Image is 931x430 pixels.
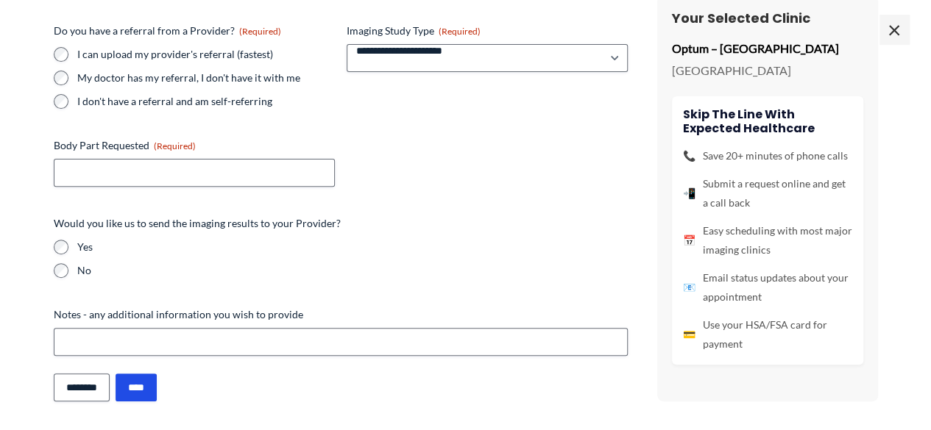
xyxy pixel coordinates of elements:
[683,278,695,297] span: 📧
[54,216,341,231] legend: Would you like us to send the imaging results to your Provider?
[77,263,628,278] label: No
[683,221,852,259] li: Easy scheduling with most major imaging clinics
[77,240,628,254] label: Yes
[77,71,335,85] label: My doctor has my referral, I don't have it with me
[54,24,281,38] legend: Do you have a referral from a Provider?
[683,268,852,307] li: Email status updates about your appointment
[672,60,863,82] p: [GEOGRAPHIC_DATA]
[154,140,196,151] span: (Required)
[879,15,909,44] span: ×
[683,146,695,165] span: 📞
[683,315,852,354] li: Use your HSA/FSA card for payment
[239,26,281,37] span: (Required)
[683,184,695,203] span: 📲
[672,37,863,60] p: Optum – [GEOGRAPHIC_DATA]
[683,174,852,212] li: Submit a request online and get a call back
[77,94,335,109] label: I don't have a referral and am self-referring
[683,231,695,250] span: 📅
[683,325,695,344] span: 💳
[683,107,852,135] h4: Skip the line with Expected Healthcare
[683,146,852,165] li: Save 20+ minutes of phone calls
[347,24,628,38] label: Imaging Study Type
[54,307,628,322] label: Notes - any additional information you wish to provide
[54,138,335,153] label: Body Part Requested
[439,26,481,37] span: (Required)
[77,47,335,62] label: I can upload my provider's referral (fastest)
[672,10,863,26] h3: Your Selected Clinic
